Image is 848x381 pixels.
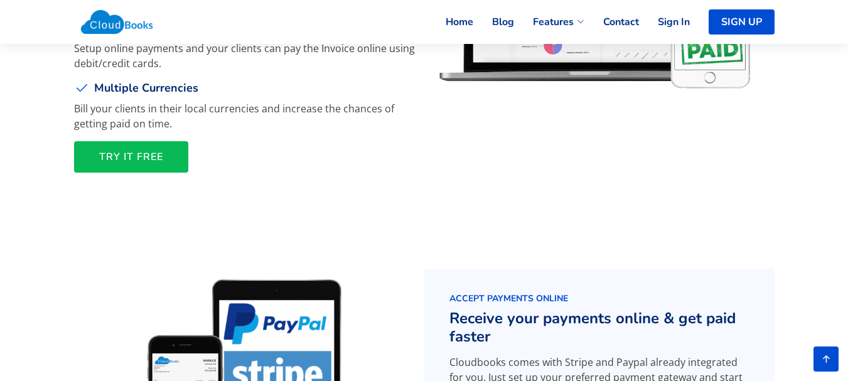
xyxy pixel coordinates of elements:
p: Bill your clients in their local currencies and increase the chances of getting paid on time. [74,101,417,131]
img: Cloudbooks Logo [74,3,160,41]
a: Sign In [639,8,690,36]
p: Setup online payments and your clients can pay the Invoice online using debit/credit cards. [74,41,417,71]
a: SIGN UP [709,9,775,35]
h2: Receive your payments online & get paid faster [449,309,749,346]
a: TRY IT FREE [74,141,188,173]
a: Contact [584,8,639,36]
span: Features [533,14,574,30]
h3: ACCEPT PAYMENTS ONLINE [449,294,749,304]
a: Features [514,8,584,36]
a: Blog [473,8,514,36]
h4: Multiple Currencies [94,82,198,95]
a: Home [427,8,473,36]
